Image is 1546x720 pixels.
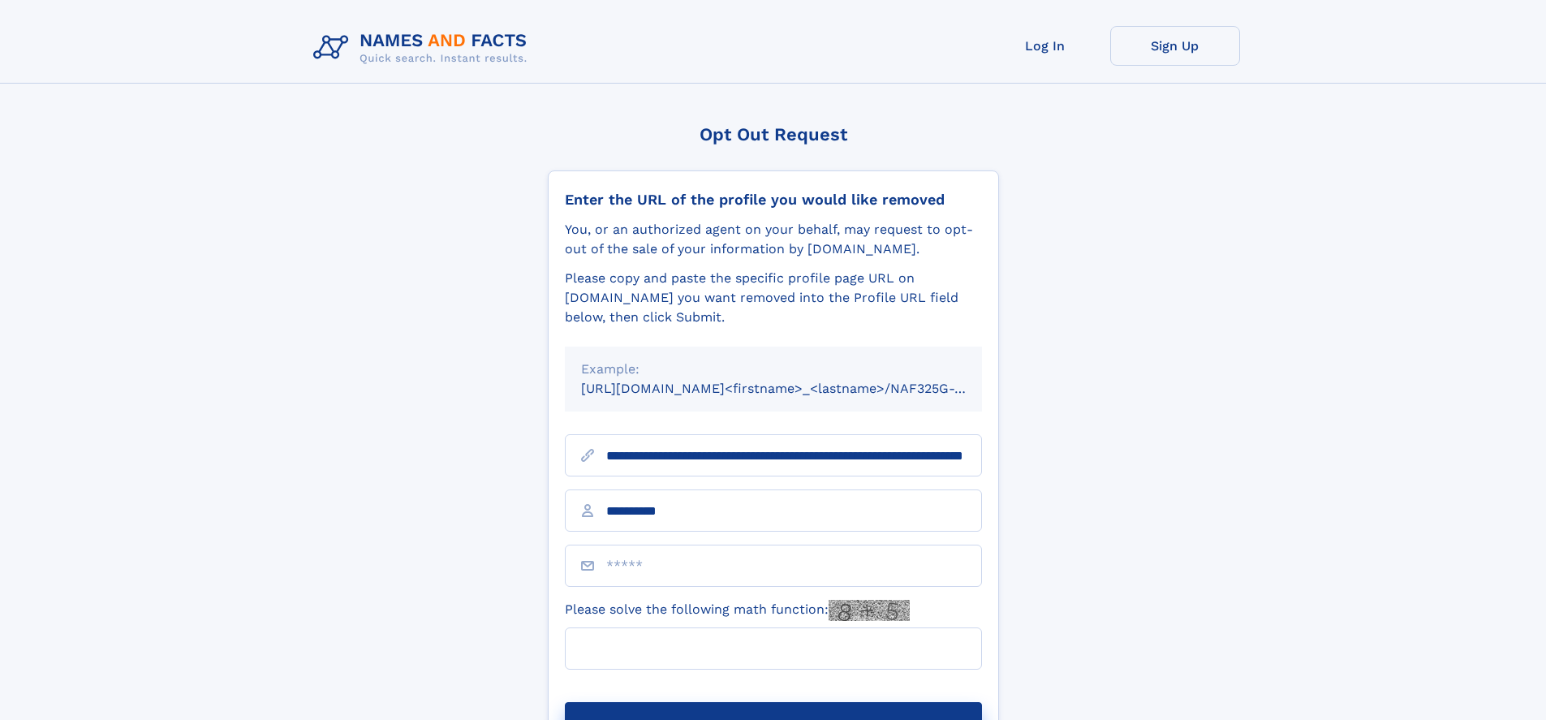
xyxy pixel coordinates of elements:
div: Enter the URL of the profile you would like removed [565,191,982,209]
a: Sign Up [1110,26,1240,66]
label: Please solve the following math function: [565,600,910,621]
img: Logo Names and Facts [307,26,540,70]
div: Opt Out Request [548,124,999,144]
div: You, or an authorized agent on your behalf, may request to opt-out of the sale of your informatio... [565,220,982,259]
div: Example: [581,360,966,379]
small: [URL][DOMAIN_NAME]<firstname>_<lastname>/NAF325G-xxxxxxxx [581,381,1013,396]
div: Please copy and paste the specific profile page URL on [DOMAIN_NAME] you want removed into the Pr... [565,269,982,327]
a: Log In [980,26,1110,66]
